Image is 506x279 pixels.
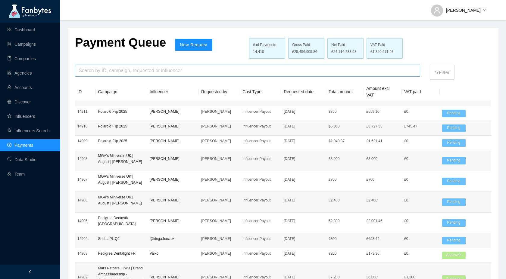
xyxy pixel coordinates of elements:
p: £0 [404,176,437,182]
span: user [433,7,441,14]
div: VAT Paid [370,42,399,48]
a: containerAgencies [7,71,32,75]
p: [PERSON_NAME] [201,156,238,162]
p: $ 2,040.87 [329,138,362,144]
p: [PERSON_NAME] [150,138,196,144]
p: £3,727.35 [366,123,399,129]
a: radar-chartDiscover [7,100,31,104]
span: £25,456,905.86 [292,49,317,55]
button: New Request [175,39,212,51]
p: Influencer Payout [242,218,279,224]
p: [PERSON_NAME] [201,250,238,256]
th: Amount excl. VAT [364,83,402,101]
p: £693.44 [366,236,399,242]
p: £2,400 [366,197,399,203]
span: Approved [442,252,466,259]
span: Pending [442,178,466,185]
p: £0 [404,250,437,256]
th: Requested by [199,83,240,101]
p: Influencer Payout [242,236,279,242]
p: Influencer Payout [242,109,279,115]
p: [DATE] [284,123,323,129]
p: Pedigree Dentastix [GEOGRAPHIC_DATA] [98,215,145,227]
span: Pending [442,219,466,227]
p: [DATE] [284,218,323,224]
p: £ 3,000 [329,156,362,162]
p: [DATE] [284,176,323,182]
p: [PERSON_NAME] [150,176,196,182]
p: $ 750 [329,109,362,115]
p: 14911 [77,109,93,115]
p: Filter [435,66,449,76]
p: Sheba PL Q2 [98,236,145,242]
p: £2,001.46 [366,218,399,224]
p: [PERSON_NAME] [150,156,196,162]
span: Pending [442,124,466,132]
p: £0 [404,236,437,242]
p: Influencer Payout [242,197,279,203]
a: appstoreDashboard [7,27,35,32]
p: £559.10 [366,109,399,115]
p: £0 [404,138,437,144]
p: £3,000 [366,156,399,162]
p: £0 [404,109,437,115]
p: £0 [404,218,437,224]
span: 14,410 [253,49,264,55]
th: Influencer [147,83,199,101]
p: 14910 [77,123,93,129]
p: 14905 [77,218,93,224]
p: [DATE] [284,197,323,203]
p: £173.36 [366,250,399,256]
p: Influencer Payout [242,156,279,162]
a: bookCompanies [7,56,36,61]
p: £0 [404,156,437,162]
span: Pending [442,237,466,244]
p: Influencer Payout [242,250,279,256]
p: @kinga.haczek [150,236,196,242]
p: [PERSON_NAME] [150,123,196,129]
p: £ 700 [329,176,362,182]
p: 14909 [77,138,93,144]
p: [PERSON_NAME] [201,176,238,182]
p: € 200 [329,250,362,256]
a: searchData Studio [7,157,36,162]
p: 14903 [77,250,93,256]
p: € 2,300 [329,218,362,224]
p: MGA's Miniverse UK | August | [PERSON_NAME] [98,153,145,165]
p: [PERSON_NAME] [201,236,238,242]
p: £1,521.41 [366,138,399,144]
p: [PERSON_NAME] [150,218,196,224]
span: Pending [442,198,466,206]
p: [PERSON_NAME] [201,138,238,144]
p: Vaiko [150,250,196,256]
p: MGA's Miniverse UK | August | [PERSON_NAME] [98,194,145,206]
p: 14906 [77,197,93,203]
p: 14907 [77,176,93,182]
p: [PERSON_NAME] [201,218,238,224]
p: [PERSON_NAME] [201,109,238,115]
div: Gross Paid [292,42,320,48]
p: £0 [404,197,437,203]
p: [PERSON_NAME] [150,197,196,203]
th: Total amount [326,83,364,101]
p: Payment Queue [75,35,166,50]
span: left [28,270,32,274]
a: pay-circlePayments [7,143,33,148]
button: [PERSON_NAME]down [426,3,491,13]
p: [PERSON_NAME] [150,109,196,115]
span: Pending [442,139,466,147]
p: Influencer Payout [242,176,279,182]
p: [PERSON_NAME] [201,123,238,129]
p: Polaroid Flip 2025 [98,109,145,115]
div: Net Paid [331,42,360,48]
span: £1,340,671.93 [370,49,394,55]
th: ID [75,83,96,101]
p: [DATE] [284,236,323,242]
p: [DATE] [284,109,323,115]
a: starInfluencers [7,114,35,119]
a: starInfluencers Search [7,128,50,133]
button: filterFilter [430,65,454,80]
a: usergroup-addTeam [7,172,25,176]
span: [PERSON_NAME] [446,7,481,14]
p: [DATE] [284,138,323,144]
